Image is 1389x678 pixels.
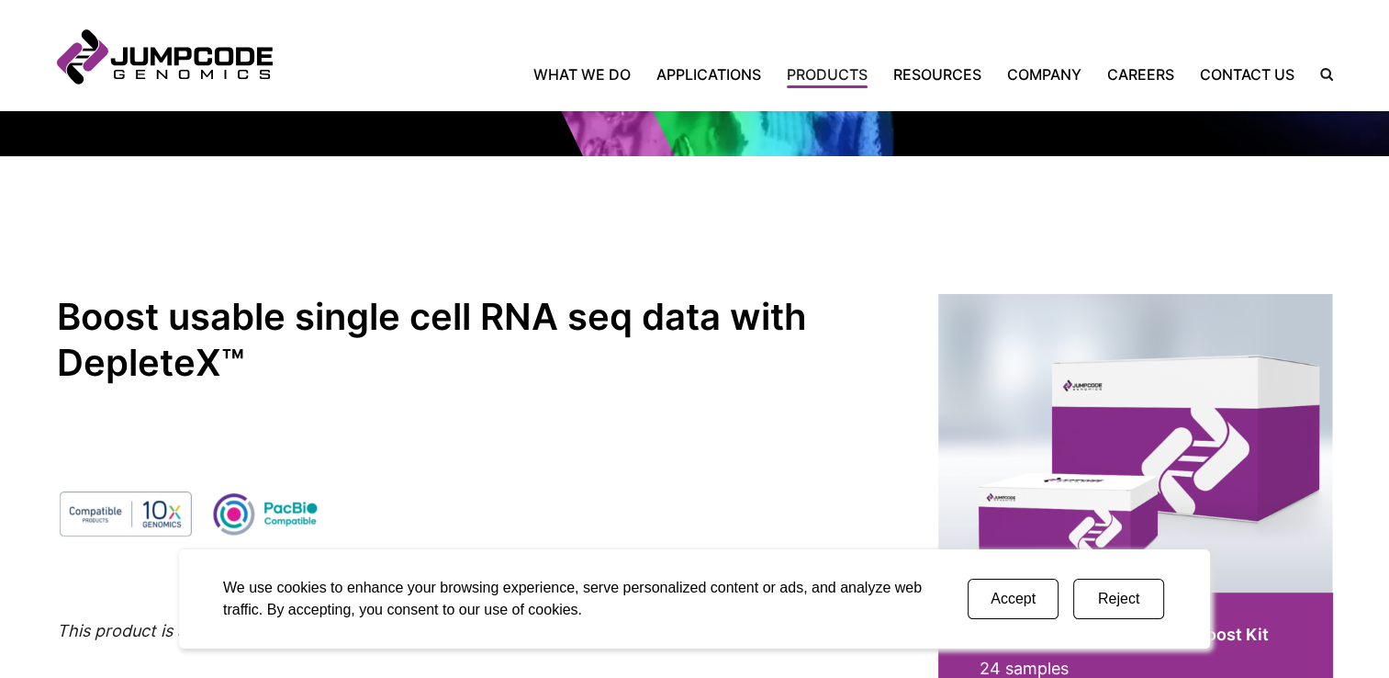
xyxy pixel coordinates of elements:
a: Resources [880,63,994,85]
a: Contact Us [1187,63,1307,85]
a: Careers [1094,63,1187,85]
em: This product is a new and improved replacement for CRISPRclean Single Cell RNA Boost Kit (KIT1018). [57,621,858,640]
span: We use cookies to enhance your browsing experience, serve personalized content or ads, and analyz... [223,580,922,617]
button: Accept [968,579,1059,619]
a: Products [774,63,880,85]
a: Company [994,63,1094,85]
nav: Primary Navigation [273,63,1307,85]
a: What We Do [533,63,644,85]
label: Search the site. [1307,68,1333,81]
button: Reject [1073,579,1164,619]
h2: Boost usable single cell RNA seq data with DepleteX™ [57,294,892,386]
a: Applications [644,63,774,85]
